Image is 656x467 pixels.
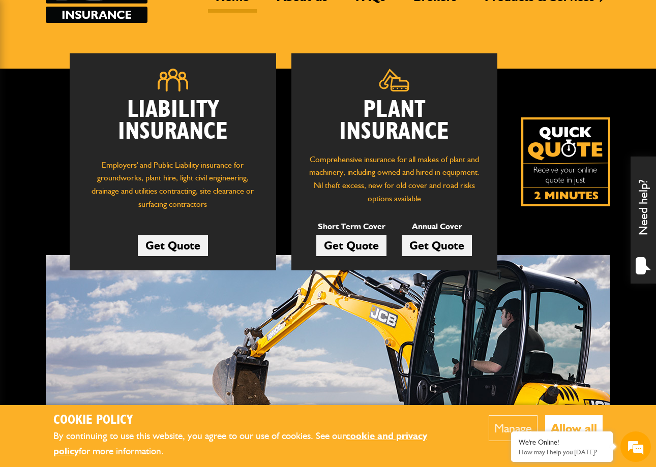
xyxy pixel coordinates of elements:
input: Enter your last name [13,94,186,116]
textarea: Type your message and hit 'Enter' [13,184,186,304]
p: Short Term Cover [316,220,386,233]
h2: Plant Insurance [307,99,483,143]
em: Start Chat [138,313,185,327]
div: Chat with us now [53,57,171,70]
a: Get Quote [138,235,208,256]
input: Enter your email address [13,124,186,146]
p: Employers' and Public Liability insurance for groundworks, plant hire, light civil engineering, d... [85,159,261,216]
p: Comprehensive insurance for all makes of plant and machinery, including owned and hired in equipm... [307,153,483,205]
a: Get Quote [402,235,472,256]
div: Need help? [631,157,656,284]
input: Enter your phone number [13,154,186,176]
p: Annual Cover [402,220,472,233]
button: Allow all [545,415,603,441]
h2: Cookie Policy [53,413,458,428]
h2: Liability Insurance [85,99,261,148]
img: Quick Quote [521,117,610,206]
img: d_20077148190_company_1631870298795_20077148190 [17,56,43,71]
div: We're Online! [519,438,605,447]
p: How may I help you today? [519,448,605,456]
a: Get Quote [316,235,386,256]
a: Get your insurance quote isn just 2-minutes [521,117,610,206]
button: Manage [489,415,538,441]
p: By continuing to use this website, you agree to our use of cookies. See our for more information. [53,428,458,459]
div: Minimize live chat window [167,5,191,29]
